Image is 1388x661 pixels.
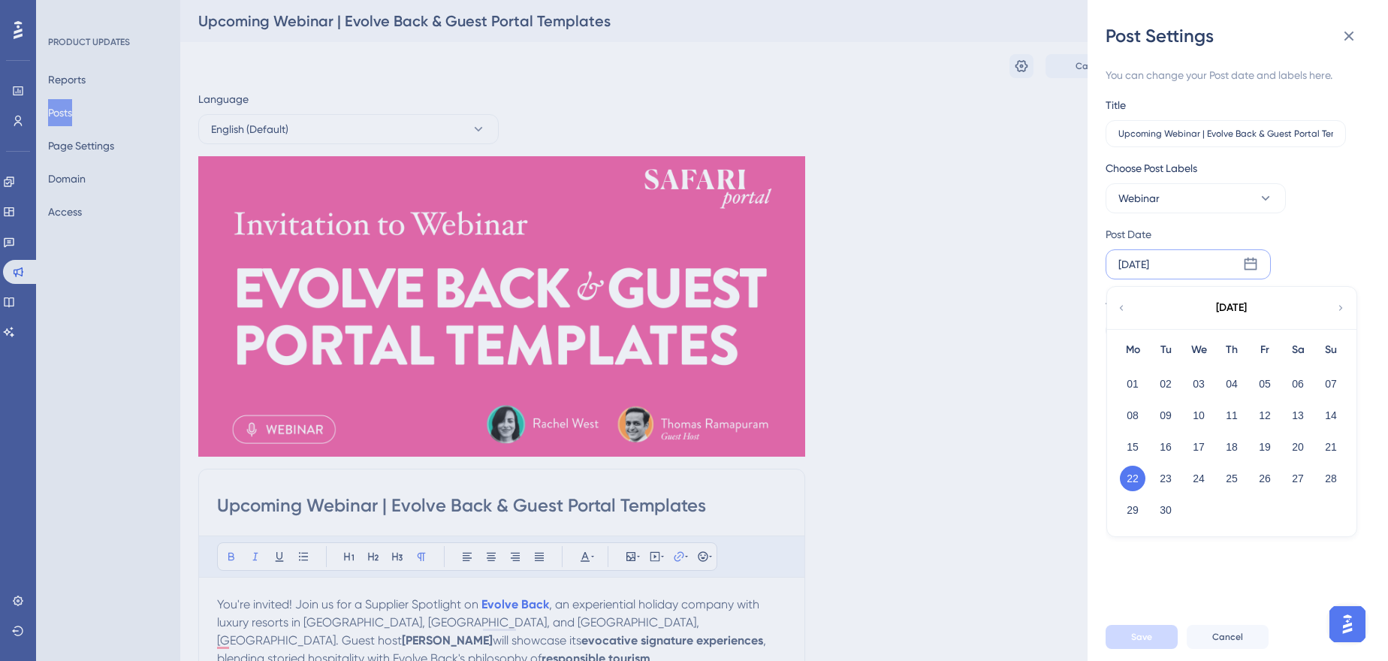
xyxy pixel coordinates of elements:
[1248,341,1281,359] div: Fr
[1252,403,1278,428] button: 12
[1120,371,1145,397] button: 01
[1120,403,1145,428] button: 08
[1106,159,1197,177] span: Choose Post Labels
[1153,434,1178,460] button: 16
[1186,371,1211,397] button: 03
[1219,371,1245,397] button: 04
[1153,466,1178,491] button: 23
[1219,466,1245,491] button: 25
[1285,466,1311,491] button: 27
[1118,189,1160,207] span: Webinar
[1153,371,1178,397] button: 02
[1186,403,1211,428] button: 10
[1252,371,1278,397] button: 05
[1219,403,1245,428] button: 11
[1216,299,1247,317] div: [DATE]
[1120,466,1145,491] button: 22
[1118,128,1333,139] input: Type the value
[1120,434,1145,460] button: 15
[1186,466,1211,491] button: 24
[1120,497,1145,523] button: 29
[1106,225,1350,243] div: Post Date
[1285,371,1311,397] button: 06
[1285,434,1311,460] button: 20
[1281,341,1314,359] div: Sa
[1215,341,1248,359] div: Th
[1318,371,1344,397] button: 07
[1153,497,1178,523] button: 30
[1131,631,1152,643] span: Save
[1153,403,1178,428] button: 09
[1106,96,1126,114] div: Title
[1149,341,1182,359] div: Tu
[1252,434,1278,460] button: 19
[1318,434,1344,460] button: 21
[1187,625,1269,649] button: Cancel
[1186,434,1211,460] button: 17
[1318,403,1344,428] button: 14
[1314,341,1347,359] div: Su
[1182,341,1215,359] div: We
[1106,66,1358,84] div: You can change your Post date and labels here.
[1325,602,1370,647] iframe: UserGuiding AI Assistant Launcher
[1106,183,1286,213] button: Webinar
[1116,341,1149,359] div: Mo
[1106,24,1370,48] div: Post Settings
[1212,631,1243,643] span: Cancel
[1219,434,1245,460] button: 18
[1318,466,1344,491] button: 28
[1285,403,1311,428] button: 13
[1118,255,1149,273] div: [DATE]
[1106,291,1139,309] div: Access
[1252,466,1278,491] button: 26
[1106,625,1178,649] button: Save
